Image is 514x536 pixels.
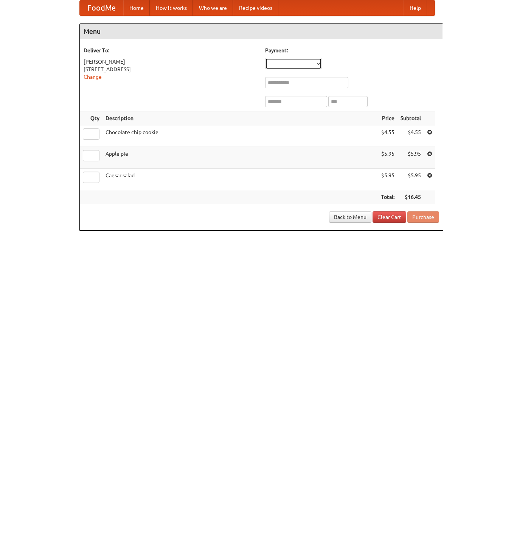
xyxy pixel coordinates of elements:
a: FoodMe [80,0,123,16]
th: Price [378,111,398,125]
td: Chocolate chip cookie [102,125,378,147]
th: $16.45 [398,190,424,204]
a: Recipe videos [233,0,278,16]
button: Purchase [407,211,439,223]
th: Description [102,111,378,125]
div: [PERSON_NAME] [84,58,258,66]
th: Qty [80,111,102,125]
a: Back to Menu [329,211,371,223]
td: Apple pie [102,147,378,169]
a: Change [84,74,102,80]
a: Help [404,0,427,16]
a: Who we are [193,0,233,16]
td: $4.55 [398,125,424,147]
a: Home [123,0,150,16]
td: $5.95 [378,147,398,169]
td: $5.95 [398,147,424,169]
td: Caesar salad [102,169,378,190]
div: [STREET_ADDRESS] [84,66,258,73]
td: $4.55 [378,125,398,147]
h4: Menu [80,24,443,39]
h5: Payment: [265,47,439,54]
a: How it works [150,0,193,16]
th: Subtotal [398,111,424,125]
td: $5.95 [378,169,398,190]
h5: Deliver To: [84,47,258,54]
a: Clear Cart [373,211,406,223]
td: $5.95 [398,169,424,190]
th: Total: [378,190,398,204]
